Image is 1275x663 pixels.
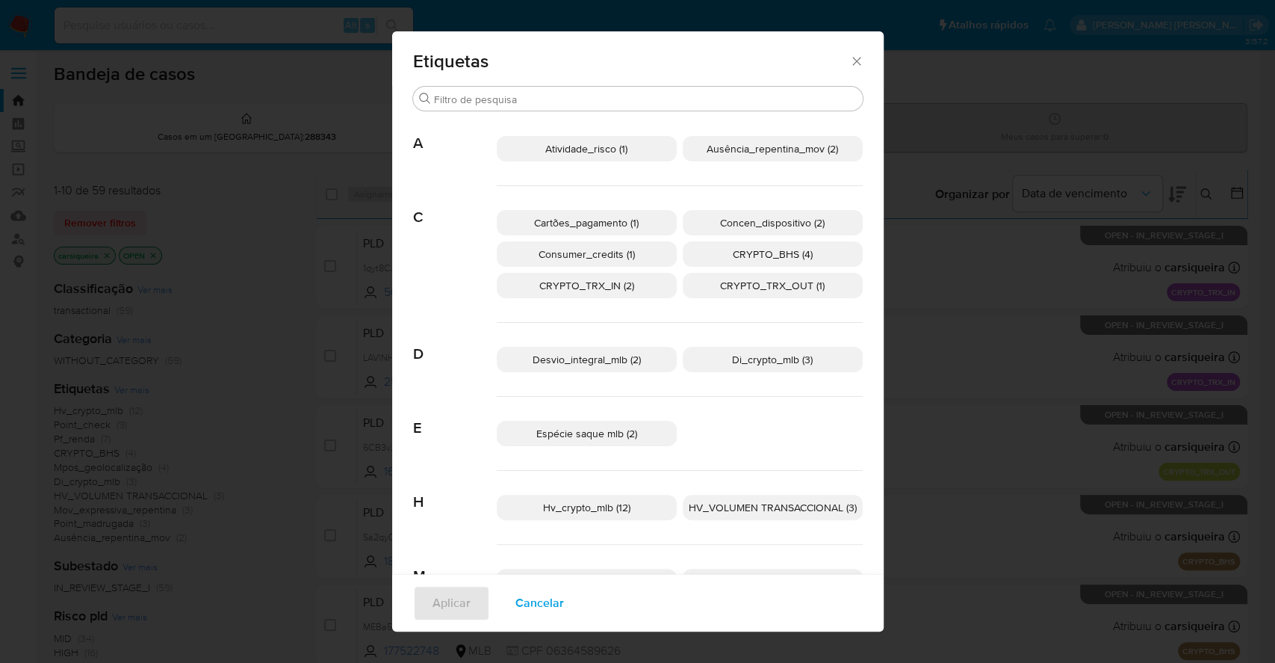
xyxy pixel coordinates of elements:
[413,112,497,152] span: A
[683,241,863,267] div: CRYPTO_BHS (4)
[496,585,583,621] button: Cancelar
[536,426,637,441] span: Espécie saque mlb (2)
[720,278,825,293] span: CRYPTO_TRX_OUT (1)
[732,352,813,367] span: Di_crypto_mlb (3)
[545,141,627,156] span: Atividade_risco (1)
[720,215,825,230] span: Concen_dispositivo (2)
[707,141,838,156] span: Ausência_repentina_mov (2)
[683,210,863,235] div: Concen_dispositivo (2)
[539,247,635,262] span: Consumer_credits (1)
[497,273,677,298] div: CRYPTO_TRX_IN (2)
[413,52,850,70] span: Etiquetas
[497,569,677,594] div: Mov_expressiva_repentina (3)
[539,278,634,293] span: CRYPTO_TRX_IN (2)
[533,352,641,367] span: Desvio_integral_mlb (2)
[683,569,863,594] div: Mpos_geolocalização (4)
[419,93,431,105] button: Procurar
[497,421,677,446] div: Espécie saque mlb (2)
[497,241,677,267] div: Consumer_credits (1)
[543,500,630,515] span: Hv_crypto_mlb (12)
[515,587,564,620] span: Cancelar
[733,247,813,262] span: CRYPTO_BHS (4)
[683,136,863,161] div: Ausência_repentina_mov (2)
[683,347,863,372] div: Di_crypto_mlb (3)
[849,54,863,67] button: Fechar
[434,93,857,106] input: Filtro de pesquisa
[413,186,497,226] span: C
[497,347,677,372] div: Desvio_integral_mlb (2)
[689,500,857,515] span: HV_VOLUMEN TRANSACCIONAL (3)
[497,495,677,520] div: Hv_crypto_mlb (12)
[683,273,863,298] div: CRYPTO_TRX_OUT (1)
[497,136,677,161] div: Atividade_risco (1)
[683,495,863,520] div: HV_VOLUMEN TRANSACCIONAL (3)
[413,397,497,437] span: E
[413,471,497,511] span: H
[413,545,497,585] span: M
[497,210,677,235] div: Cartões_pagamento (1)
[413,323,497,363] span: D
[534,215,639,230] span: Cartões_pagamento (1)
